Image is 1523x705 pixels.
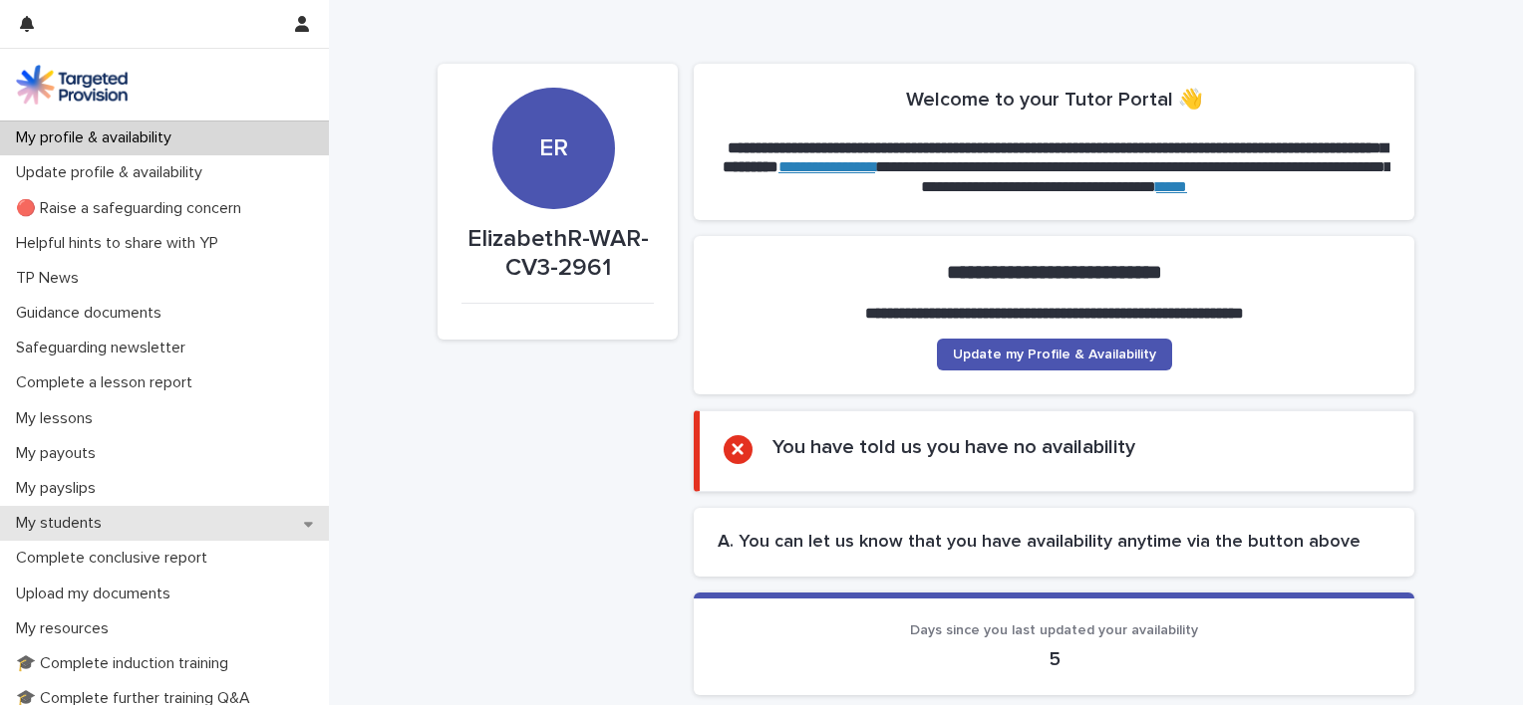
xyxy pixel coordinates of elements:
[8,163,218,182] p: Update profile & availability
[718,647,1390,671] p: 5
[8,339,201,357] p: Safeguarding newsletter
[461,225,654,283] p: ElizabethR-WAR-CV3-2961
[910,623,1198,637] span: Days since you last updated your availability
[953,348,1156,361] span: Update my Profile & Availability
[8,514,118,533] p: My students
[8,444,112,463] p: My payouts
[8,128,187,147] p: My profile & availability
[718,532,1390,554] h2: A. You can let us know that you have availability anytime via the button above
[8,373,208,392] p: Complete a lesson report
[8,549,223,568] p: Complete conclusive report
[8,199,257,218] p: 🔴 Raise a safeguarding concern
[16,65,128,105] img: M5nRWzHhSzIhMunXDL62
[8,654,244,673] p: 🎓 Complete induction training
[8,619,125,638] p: My resources
[8,304,177,323] p: Guidance documents
[937,339,1172,370] a: Update my Profile & Availability
[772,435,1135,459] h2: You have told us you have no availability
[492,13,614,163] div: ER
[8,269,95,288] p: TP News
[906,88,1203,112] h2: Welcome to your Tutor Portal 👋
[8,409,109,428] p: My lessons
[8,234,234,253] p: Helpful hints to share with YP
[8,585,186,603] p: Upload my documents
[8,479,112,498] p: My payslips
